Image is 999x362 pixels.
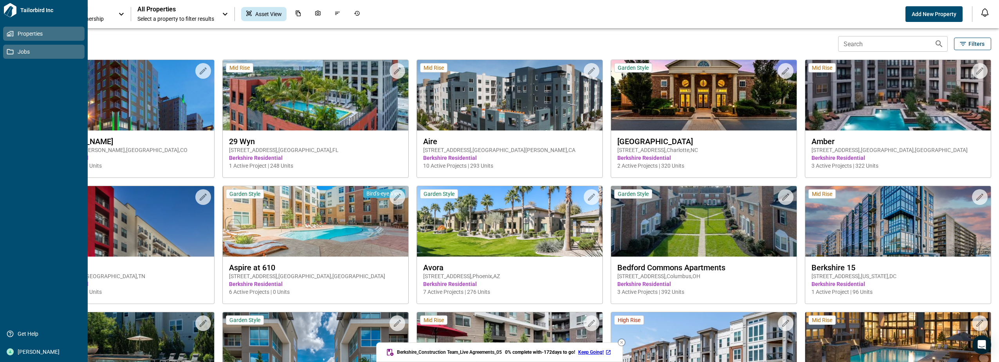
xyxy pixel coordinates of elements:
span: 3 Active Projects | 322 Units [811,162,985,170]
span: Garden Style [618,64,649,71]
div: Job History [349,7,365,21]
span: Berkshire Residential [423,154,596,162]
span: Garden Style [229,317,260,324]
span: 123 Properties [28,40,835,48]
span: [STREET_ADDRESS] , [GEOGRAPHIC_DATA][PERSON_NAME] , CA [423,146,596,154]
span: Berkshire Residential [811,280,985,288]
div: Photos [310,7,326,21]
span: All Properties [137,5,214,13]
span: Jobs [14,48,77,56]
div: Asset View [241,7,287,21]
span: Berkshire Residential [229,154,402,162]
span: Berkshire Residential [423,280,596,288]
img: property-asset [29,186,214,257]
span: [STREET_ADDRESS] , Columbus , OH [617,272,790,280]
span: Mid Rise [424,317,444,324]
span: 2 Active Projects | 320 Units [617,162,790,170]
span: [STREET_ADDRESS] , [GEOGRAPHIC_DATA] , [GEOGRAPHIC_DATA] [229,272,402,280]
span: Bedford Commons Apartments [617,263,790,272]
span: Berkshire Residential [811,154,985,162]
span: 29 Wyn [229,137,402,146]
span: 3 Active Projects | 392 Units [617,288,790,296]
img: property-asset [805,186,991,257]
img: property-asset [611,186,797,257]
span: Add New Property [912,10,956,18]
span: Garden Style [229,190,260,197]
span: Artisan on 18th [35,263,208,272]
button: Add New Property [905,6,963,22]
a: Keep Going! [578,349,613,355]
span: Berkshire Residential [229,280,402,288]
span: 0 % complete with -172 days to go! [505,349,575,355]
span: Berkshire Residential [35,154,208,162]
span: Avora [423,263,596,272]
span: Berkshire 15 [811,263,985,272]
div: Open Intercom Messenger [972,335,991,354]
span: Bird's-eye View [366,190,402,197]
img: property-asset [417,60,602,130]
span: [STREET_ADDRESS] , [GEOGRAPHIC_DATA] , [GEOGRAPHIC_DATA] [811,146,985,154]
span: 8 Active Projects | 231 Units [35,162,208,170]
button: Filters [954,38,991,50]
span: 9 Active Projects | 153 Units [35,288,208,296]
span: Mid Rise [229,64,250,71]
button: Search properties [931,36,947,52]
span: [STREET_ADDRESS] , [GEOGRAPHIC_DATA] , FL [229,146,402,154]
span: Mid Rise [812,190,832,197]
span: [STREET_ADDRESS] , Charlotte , NC [617,146,790,154]
span: High Rise [618,317,640,324]
span: 10 Active Projects | 293 Units [423,162,596,170]
span: Get Help [14,330,77,338]
span: [STREET_ADDRESS] , [US_STATE] , DC [811,272,985,280]
span: Select a property to filter results [137,15,214,23]
span: Filters [968,40,985,48]
span: 6 Active Projects | 0 Units [229,288,402,296]
span: 2020 [PERSON_NAME] [35,137,208,146]
span: Garden Style [618,190,649,197]
a: Properties [3,27,85,41]
span: Amber [811,137,985,146]
span: Mid Rise [424,64,444,71]
span: Mid Rise [812,64,832,71]
span: Berkshire_Construction Team_Live Agreements_05 [397,349,502,355]
img: property-asset [805,60,991,130]
span: Aire [423,137,596,146]
div: Issues & Info [330,7,345,21]
span: Berkshire Residential [35,280,208,288]
span: [GEOGRAPHIC_DATA] [617,137,790,146]
a: Jobs [3,45,85,59]
img: property-asset [611,60,797,130]
span: 7 Active Projects | 276 Units [423,288,596,296]
button: Open notification feed [979,6,991,19]
span: [STREET_ADDRESS] , [GEOGRAPHIC_DATA] , TN [35,272,208,280]
span: [PERSON_NAME] [14,348,77,356]
img: property-asset [223,186,408,257]
span: Garden Style [424,190,454,197]
span: Aspire at 610 [229,263,402,272]
span: Asset View [255,10,282,18]
img: property-asset [223,60,408,130]
span: 1 Active Project | 248 Units [229,162,402,170]
div: Documents [290,7,306,21]
span: [STREET_ADDRESS][PERSON_NAME] , [GEOGRAPHIC_DATA] , CO [35,146,208,154]
img: property-asset [417,186,602,257]
span: Berkshire Residential [617,154,790,162]
span: Properties [14,30,77,38]
span: [STREET_ADDRESS] , Phoenix , AZ [423,272,596,280]
img: property-asset [29,60,214,130]
span: Tailorbird Inc [17,6,85,14]
span: Berkshire Residential [617,280,790,288]
span: 1 Active Project | 96 Units [811,288,985,296]
span: Mid Rise [812,317,832,324]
